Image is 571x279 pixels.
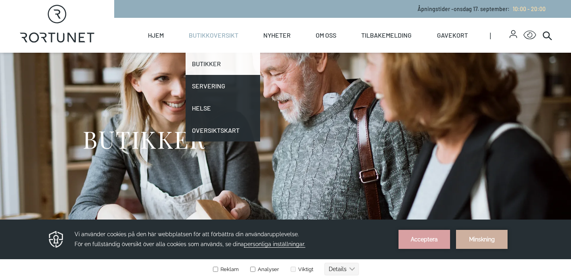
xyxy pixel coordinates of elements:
button: Details [324,43,359,56]
button: Acceptera [399,10,450,29]
a: 10:00 - 20:00 [510,6,546,12]
span: | [490,18,510,53]
a: Butikker [186,53,260,75]
button: Open Accessibility Menu [523,29,536,42]
h1: BUTIKKER [82,124,205,154]
input: Reklam [213,47,218,52]
a: Hjem [148,18,164,53]
h3: Vi använder cookies på den här webbplatsen för att förbättra din användarupplevelse. För en fulls... [75,10,389,30]
input: Analyser [250,47,255,52]
a: Tilbakemelding [361,18,412,53]
label: Reklam [213,47,239,53]
img: Privacy reminder [48,10,65,29]
label: Viktigt [289,47,313,53]
a: Helse [186,97,260,119]
a: Om oss [316,18,336,53]
a: Gavekort [437,18,468,53]
a: Butikkoversikt [189,18,238,53]
a: Nyheter [263,18,291,53]
input: Viktigt [291,47,296,52]
p: Åpningstider - onsdag 17. september : [418,5,546,13]
label: Analyser [249,47,279,53]
a: Oversiktskart [186,119,260,141]
a: Servering [186,75,260,97]
button: Minskning [456,10,508,29]
span: personliga inställningar. [244,21,305,28]
span: 10:00 - 20:00 [513,6,546,12]
text: Details [329,46,347,53]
